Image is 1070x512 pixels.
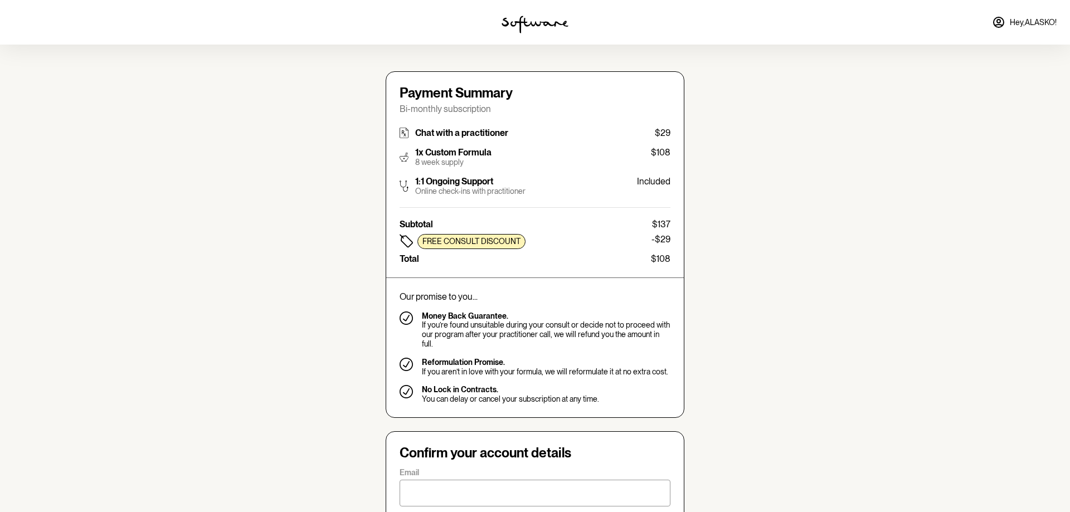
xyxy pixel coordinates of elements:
img: software logo [502,16,568,33]
p: If you aren’t in love with your formula, we will reformulate it at no extra cost. [422,367,668,377]
p: Reformulation Promise. [422,358,668,367]
p: Money Back Guarantee. [422,311,670,321]
p: $108 [651,253,670,264]
p: Free consult discount [422,237,521,246]
p: Our promise to you... [400,291,670,302]
h4: Confirm your account details [400,445,670,461]
p: -$29 [651,234,670,249]
p: Subtotal [400,219,433,230]
p: Email [400,468,419,477]
p: Online check-ins with practitioner [415,187,526,196]
span: Hey, ALASKO ! [1010,18,1057,27]
p: $137 [652,219,670,230]
img: tick-v2.e161c03b886f2161ea3cde8d60c66ff5.svg [400,311,413,325]
img: stethoscope.5f141d3bcbac86e61a2636bce6edb64e.svg [400,176,408,196]
p: Included [637,176,670,187]
img: tick-v2.e161c03b886f2161ea3cde8d60c66ff5.svg [400,358,413,371]
p: $108 [651,147,670,158]
p: You can delay or cancel your subscription at any time. [422,394,599,404]
p: 1:1 Ongoing Support [415,176,526,187]
a: Hey,ALASKO! [985,9,1063,36]
img: pestle.f16909dd4225f63b0d6ee9b76b35a287.svg [400,147,408,167]
img: tick-v2.e161c03b886f2161ea3cde8d60c66ff5.svg [400,385,413,398]
h4: Payment Summary [400,85,670,101]
p: 8 week supply [415,158,492,167]
p: If you’re found unsuitable during your consult or decide not to proceed with our program after yo... [422,320,670,348]
p: No Lock in Contracts. [422,385,599,394]
p: $29 [655,128,670,138]
p: 1x Custom Formula [415,147,492,158]
p: Bi-monthly subscription [400,104,670,114]
p: Chat with a practitioner [415,128,508,138]
img: rx.66c3f86e40d40b9a5fce4457888fba40.svg [400,128,408,138]
p: Total [400,253,419,264]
